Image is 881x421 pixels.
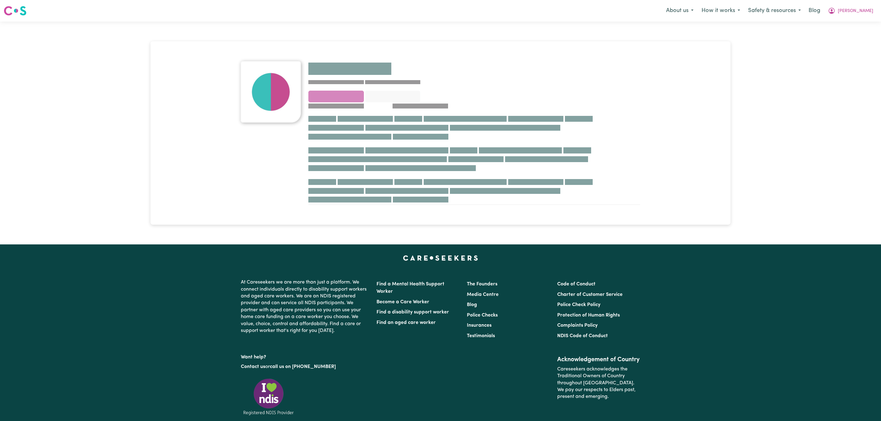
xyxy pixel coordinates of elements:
[805,4,824,18] a: Blog
[557,282,595,287] a: Code of Conduct
[241,378,296,416] img: Registered NDIS provider
[744,4,805,17] button: Safety & resources
[4,5,27,16] img: Careseekers logo
[557,323,598,328] a: Complaints Policy
[838,8,873,14] span: [PERSON_NAME]
[467,313,498,318] a: Police Checks
[241,361,369,373] p: or
[824,4,877,17] button: My Account
[467,333,495,338] a: Testimonials
[557,363,640,403] p: Careseekers acknowledges the Traditional Owners of Country throughout [GEOGRAPHIC_DATA]. We pay o...
[467,323,492,328] a: Insurances
[4,4,27,18] a: Careseekers logo
[241,276,369,337] p: At Careseekers we are more than just a platform. We connect individuals directly to disability su...
[698,4,744,17] button: How it works
[377,300,429,305] a: Become a Care Worker
[377,320,436,325] a: Find an aged care worker
[403,255,478,260] a: Careseekers home page
[557,302,600,307] a: Police Check Policy
[557,292,623,297] a: Charter of Customer Service
[377,310,449,315] a: Find a disability support worker
[467,282,497,287] a: The Founders
[377,282,444,294] a: Find a Mental Health Support Worker
[557,356,640,363] h2: Acknowledgement of Country
[662,4,698,17] button: About us
[241,351,369,361] p: Want help?
[467,302,477,307] a: Blog
[557,313,620,318] a: Protection of Human Rights
[557,333,608,338] a: NDIS Code of Conduct
[467,292,499,297] a: Media Centre
[270,364,336,369] a: call us on [PHONE_NUMBER]
[241,364,265,369] a: Contact us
